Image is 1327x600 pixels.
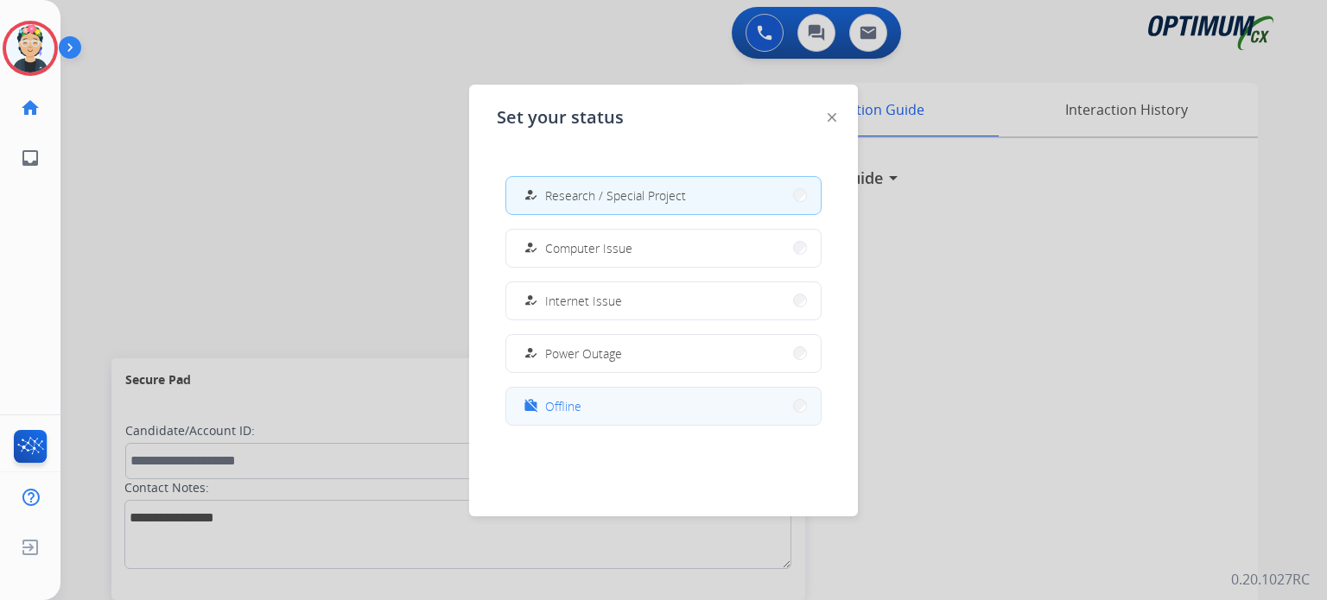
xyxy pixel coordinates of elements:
mat-icon: how_to_reg [524,346,538,361]
img: close-button [828,113,836,122]
button: Computer Issue [506,230,821,267]
span: Set your status [497,105,624,129]
button: Power Outage [506,335,821,372]
span: Power Outage [545,344,622,363]
mat-icon: how_to_reg [524,188,538,203]
img: avatar [6,24,54,73]
span: Internet Issue [545,292,622,310]
span: Research / Special Project [545,186,686,205]
mat-icon: work_off [524,399,538,414]
mat-icon: home [20,98,41,118]
span: Offline [545,397,581,415]
button: Research / Special Project [506,177,821,214]
mat-icon: inbox [20,148,41,168]
mat-icon: how_to_reg [524,241,538,256]
span: Computer Issue [545,239,632,257]
mat-icon: how_to_reg [524,294,538,308]
button: Internet Issue [506,282,821,319]
button: Offline [506,388,821,425]
p: 0.20.1027RC [1231,569,1310,590]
